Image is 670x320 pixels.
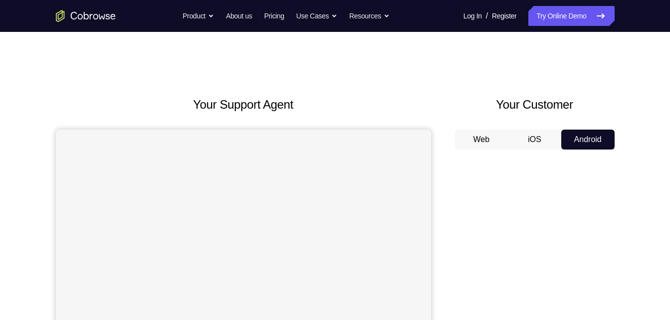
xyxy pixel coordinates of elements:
a: Register [492,6,516,26]
a: Go to the home page [56,10,116,22]
button: iOS [508,130,561,150]
button: Web [455,130,508,150]
a: Log In [463,6,482,26]
span: / [486,10,488,22]
a: Try Online Demo [528,6,614,26]
a: About us [226,6,252,26]
button: Product [183,6,214,26]
h2: Your Customer [455,96,615,114]
button: Use Cases [296,6,337,26]
h2: Your Support Agent [56,96,431,114]
button: Resources [349,6,390,26]
a: Pricing [264,6,284,26]
button: Android [561,130,615,150]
